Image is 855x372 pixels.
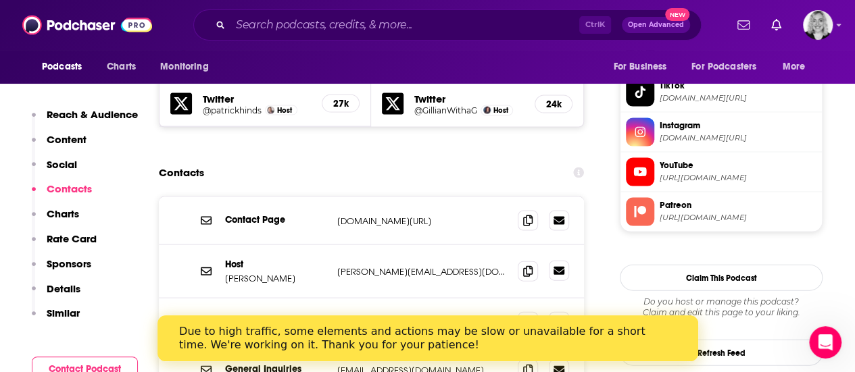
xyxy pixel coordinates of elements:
[333,98,348,109] h5: 27k
[47,282,80,295] p: Details
[604,54,683,80] button: open menu
[32,133,87,158] button: Content
[42,57,82,76] span: Podcasts
[225,214,326,225] p: Contact Page
[622,17,690,33] button: Open AdvancedNew
[803,10,833,40] span: Logged in as cmaur0218
[159,160,204,186] h2: Contacts
[230,14,579,36] input: Search podcasts, credits, & more...
[47,307,80,319] p: Similar
[803,10,833,40] img: User Profile
[732,14,755,36] a: Show notifications dropdown
[47,257,91,270] p: Sponsors
[193,9,702,41] div: Search podcasts, credits, & more...
[32,257,91,282] button: Sponsors
[660,119,816,132] span: Instagram
[47,158,77,171] p: Social
[660,80,816,92] span: TikTok
[683,54,776,80] button: open menu
[665,8,689,21] span: New
[32,282,80,307] button: Details
[32,54,99,80] button: open menu
[620,265,823,291] button: Claim This Podcast
[203,92,311,105] h5: Twitter
[809,326,841,358] iframe: Intercom live chat
[160,57,208,76] span: Monitoring
[626,158,816,186] a: YouTube[URL][DOMAIN_NAME]
[47,207,79,220] p: Charts
[626,198,816,226] a: Patreon[URL][DOMAIN_NAME]
[47,182,92,195] p: Contacts
[32,158,77,183] button: Social
[337,266,507,277] p: [PERSON_NAME][EMAIL_ADDRESS][DOMAIN_NAME]
[660,93,816,103] span: tiktok.com/@truecrimeobsessedpod
[620,296,823,307] span: Do you host or manage this podcast?
[613,57,666,76] span: For Business
[98,54,144,80] a: Charts
[414,105,477,115] a: @GillianWithaG
[546,99,561,110] h5: 24k
[267,107,274,114] img: Patrick Hinds
[32,108,138,133] button: Reach & Audience
[157,315,698,361] iframe: Intercom live chat banner
[32,307,80,331] button: Similar
[691,57,756,76] span: For Podcasters
[773,54,823,80] button: open menu
[47,133,87,146] p: Content
[783,57,806,76] span: More
[414,92,523,105] h5: Twitter
[803,10,833,40] button: Show profile menu
[766,14,787,36] a: Show notifications dropdown
[620,296,823,318] div: Claim and edit this page to your liking.
[626,78,816,107] a: TikTok[DOMAIN_NAME][URL]
[107,57,136,76] span: Charts
[22,12,152,38] img: Podchaser - Follow, Share and Rate Podcasts
[47,108,138,121] p: Reach & Audience
[32,207,79,232] button: Charts
[620,340,823,366] button: Refresh Feed
[225,259,326,270] p: Host
[277,106,292,115] span: Host
[660,173,816,183] span: https://www.youtube.com/@TrueCrimeObsessedPodcast
[493,106,508,115] span: Host
[32,182,92,207] button: Contacts
[579,16,611,34] span: Ctrl K
[660,159,816,171] span: YouTube
[225,273,326,284] p: [PERSON_NAME]
[628,22,684,28] span: Open Advanced
[151,54,226,80] button: open menu
[47,232,97,245] p: Rate Card
[337,215,507,227] p: [DOMAIN_NAME][URL]
[203,105,262,115] a: @patrickhinds
[660,213,816,223] span: https://www.patreon.com/TrueCrimeObsessed
[660,199,816,211] span: Patreon
[626,118,816,147] a: Instagram[DOMAIN_NAME][URL]
[483,107,491,114] img: Gillian Pensavalle
[660,133,816,143] span: instagram.com/truecrimeobsessedpodcast
[32,232,97,257] button: Rate Card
